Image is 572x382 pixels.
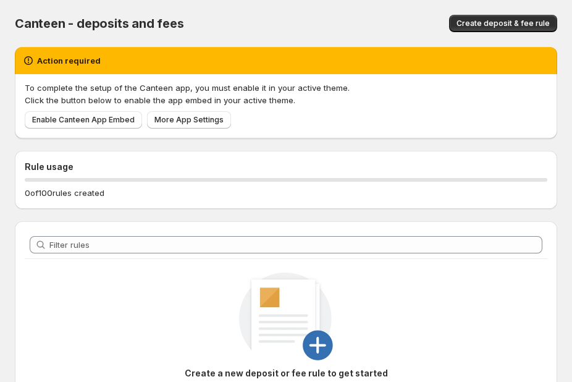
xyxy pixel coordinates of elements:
a: More App Settings [147,111,231,129]
span: Canteen - deposits and fees [15,16,184,31]
p: 0 of 100 rules created [25,187,104,199]
input: Filter rules [49,236,542,253]
span: Enable Canteen App Embed [32,115,135,125]
p: Click the button below to enable the app embed in your active theme. [25,94,547,106]
h2: Action required [37,54,101,67]
p: Create a new deposit or fee rule to get started [162,367,410,380]
h2: Rule usage [25,161,547,173]
button: Create deposit & fee rule [449,15,557,32]
a: Enable Canteen App Embed [25,111,142,129]
p: To complete the setup of the Canteen app, you must enable it in your active theme. [25,82,547,94]
span: More App Settings [154,115,224,125]
span: Create deposit & fee rule [456,19,550,28]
